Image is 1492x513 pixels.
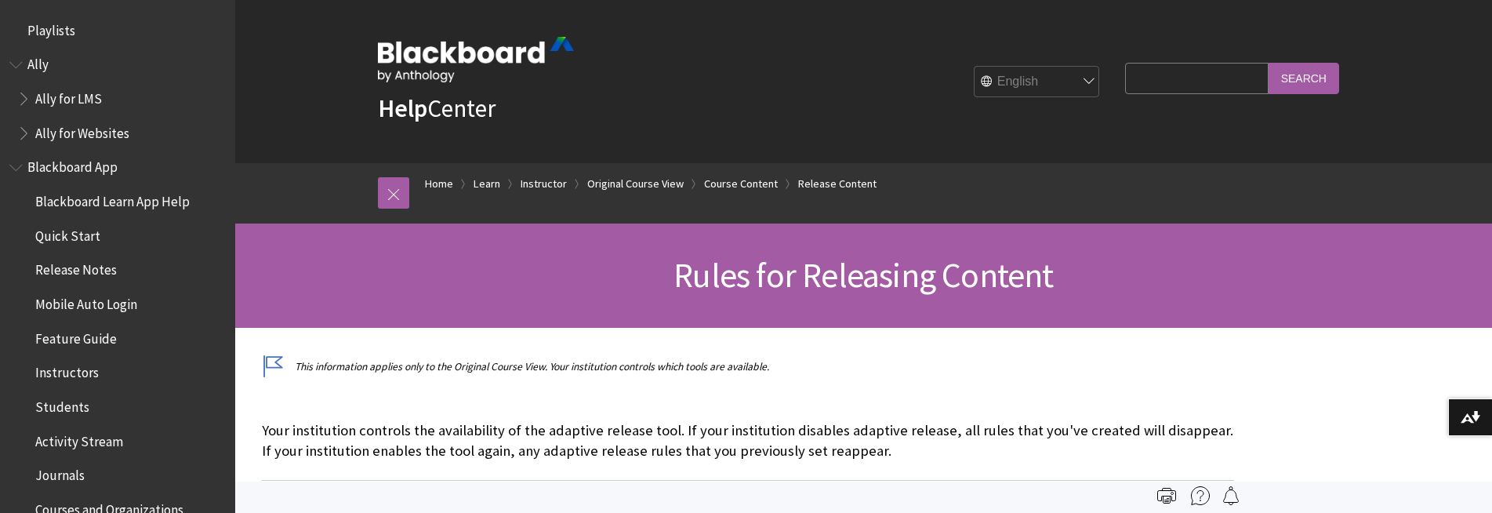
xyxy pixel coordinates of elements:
a: Original Course View [587,174,684,194]
p: This information applies only to the Original Course View. Your institution controls which tools ... [262,359,1234,374]
img: Follow this page [1222,486,1240,505]
select: Site Language Selector [975,67,1100,98]
input: Search [1269,63,1339,93]
a: Instructor [521,174,567,194]
span: Ally for LMS [35,85,102,107]
span: Journals [35,463,85,484]
span: Blackboard App [27,155,118,176]
span: Blackboard Learn App Help [35,188,190,209]
img: Print [1157,486,1176,505]
a: Release Content [798,174,877,194]
nav: Book outline for Anthology Ally Help [9,52,226,147]
p: Your institution controls the availability of the adaptive release tool. If your institution disa... [262,420,1234,461]
span: Release Notes [35,257,117,278]
a: Learn [474,174,500,194]
span: Instructors [35,360,99,381]
span: Activity Stream [35,428,123,449]
a: HelpCenter [378,93,496,124]
a: Course Content [704,174,778,194]
span: Quick Start [35,223,100,244]
span: Students [35,394,89,415]
span: Mobile Auto Login [35,291,137,312]
span: Rules for Releasing Content [673,253,1053,297]
a: Home [425,174,453,194]
img: Blackboard by Anthology [378,37,574,82]
span: Ally [27,52,49,73]
strong: Help [378,93,427,124]
span: Playlists [27,17,75,38]
nav: Book outline for Playlists [9,17,226,44]
img: More help [1191,486,1210,505]
span: Ally for Websites [35,120,129,141]
span: Feature Guide [35,326,117,347]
